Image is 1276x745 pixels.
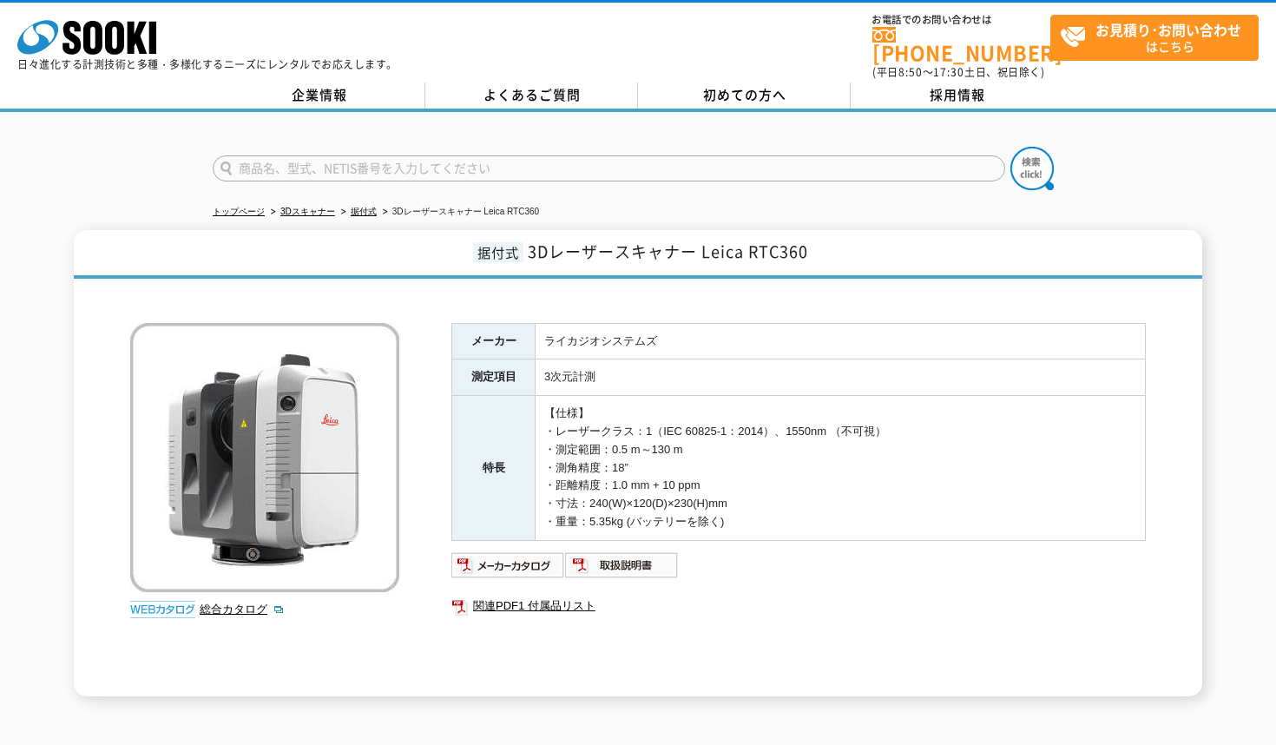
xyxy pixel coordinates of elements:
img: 3Dレーザースキャナー Leica RTC360 [130,323,399,592]
th: 測定項目 [452,359,536,396]
th: メーカー [452,323,536,359]
li: 3Dレーザースキャナー Leica RTC360 [379,203,539,221]
th: 特長 [452,396,536,541]
td: 【仕様】 ・レーザークラス：1（IEC 60825-1：2014）、1550nm （不可視） ・測定範囲：0.5 m～130 m ・測角精度：18” ・距離精度：1.0 mm + 10 ppm ... [536,396,1146,541]
strong: お見積り･お問い合わせ [1095,19,1241,40]
span: (平日 ～ 土日、祝日除く) [872,64,1044,80]
span: 17:30 [933,64,964,80]
a: 総合カタログ [200,603,285,616]
span: 据付式 [473,242,523,262]
a: 採用情報 [851,82,1063,109]
span: 3Dレーザースキャナー Leica RTC360 [528,240,808,263]
img: webカタログ [130,601,195,618]
img: btn_search.png [1010,147,1054,190]
img: 取扱説明書 [565,551,679,579]
a: 取扱説明書 [565,563,679,576]
img: メーカーカタログ [451,551,565,579]
span: はこちら [1060,16,1258,59]
a: メーカーカタログ [451,563,565,576]
input: 商品名、型式、NETIS番号を入力してください [213,155,1005,181]
span: 8:50 [898,64,923,80]
td: 3次元計測 [536,359,1146,396]
a: お見積り･お問い合わせはこちら [1050,15,1259,61]
a: 3Dスキャナー [280,207,335,216]
span: お電話でのお問い合わせは [872,15,1050,25]
a: 初めての方へ [638,82,851,109]
a: 関連PDF1 付属品リスト [451,595,1146,617]
a: 企業情報 [213,82,425,109]
a: [PHONE_NUMBER] [872,27,1050,63]
a: よくあるご質問 [425,82,638,109]
span: 初めての方へ [703,85,786,104]
p: 日々進化する計測技術と多種・多様化するニーズにレンタルでお応えします。 [17,59,398,69]
a: トップページ [213,207,265,216]
td: ライカジオシステムズ [536,323,1146,359]
a: 据付式 [351,207,377,216]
